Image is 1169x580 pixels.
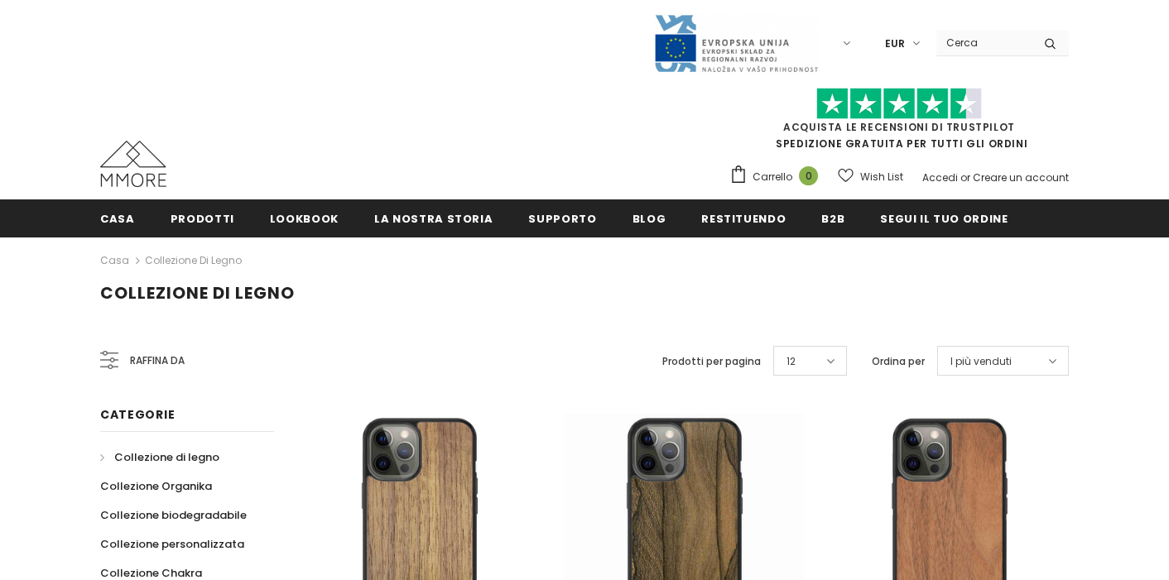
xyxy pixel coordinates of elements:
[100,536,244,552] span: Collezione personalizzata
[100,141,166,187] img: Casi MMORE
[130,352,185,370] span: Raffina da
[880,211,1008,227] span: Segui il tuo ordine
[100,406,175,423] span: Categorie
[960,170,970,185] span: or
[701,211,786,227] span: Restituendo
[100,251,129,271] a: Casa
[729,95,1069,151] span: SPEDIZIONE GRATUITA PER TUTTI GLI ORDINI
[114,449,219,465] span: Collezione di legno
[860,169,903,185] span: Wish List
[633,211,666,227] span: Blog
[880,199,1008,237] a: Segui il tuo ordine
[171,199,234,237] a: Prodotti
[100,211,135,227] span: Casa
[662,353,761,370] label: Prodotti per pagina
[100,472,212,501] a: Collezione Organika
[936,31,1032,55] input: Search Site
[885,36,905,52] span: EUR
[100,443,219,472] a: Collezione di legno
[270,199,339,237] a: Lookbook
[973,170,1069,185] a: Creare un account
[374,199,493,237] a: La nostra storia
[821,211,844,227] span: B2B
[528,211,596,227] span: supporto
[100,530,244,558] a: Collezione personalizzata
[799,166,818,185] span: 0
[100,501,247,530] a: Collezione biodegradabile
[787,353,796,370] span: 12
[270,211,339,227] span: Lookbook
[753,169,792,185] span: Carrello
[838,162,903,191] a: Wish List
[100,507,247,523] span: Collezione biodegradabile
[816,88,982,120] img: Fidati di Pilot Stars
[950,353,1012,370] span: I più venduti
[872,353,925,370] label: Ordina per
[100,199,135,237] a: Casa
[783,120,1015,134] a: Acquista le recensioni di TrustPilot
[653,13,819,74] img: Javni Razpis
[633,199,666,237] a: Blog
[922,170,958,185] a: Accedi
[100,281,295,304] span: Collezione di legno
[729,165,826,189] a: Carrello 0
[100,478,212,494] span: Collezione Organika
[171,211,234,227] span: Prodotti
[374,211,493,227] span: La nostra storia
[145,253,242,267] a: Collezione di legno
[653,36,819,50] a: Javni Razpis
[528,199,596,237] a: supporto
[821,199,844,237] a: B2B
[701,199,786,237] a: Restituendo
